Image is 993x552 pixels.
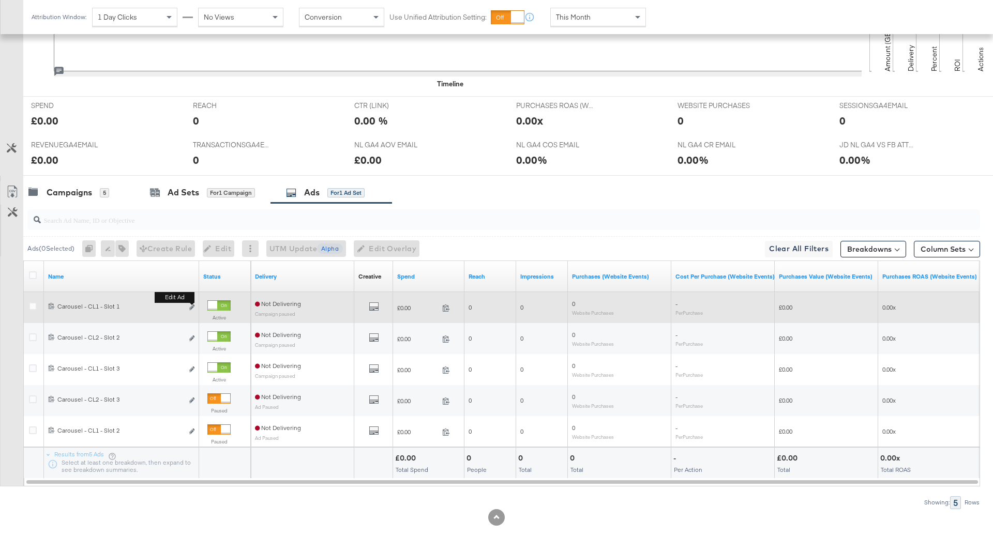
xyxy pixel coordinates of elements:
sub: Campaign paused [255,342,295,348]
div: 0.00x [516,113,543,128]
a: The number of times your ad was served. On mobile apps an ad is counted as served the first time ... [520,272,564,281]
sub: Per Purchase [675,310,703,316]
span: REVENUEGA4EMAIL [31,140,109,150]
div: Ads ( 0 Selected) [27,244,74,253]
span: 0 [469,396,472,404]
div: for 1 Campaign [207,188,255,197]
span: 0 [520,427,523,435]
span: JD NL GA4 VS FB ATTRIBUTION [839,140,917,150]
span: £0.00 [779,396,792,404]
button: Column Sets [914,241,980,257]
div: Rows [964,499,980,506]
span: TRANSACTIONSGA4EMAIL [193,140,270,150]
div: 0 [570,453,578,463]
span: PURCHASES ROAS (WEBSITE EVENTS) [516,101,594,111]
span: - [675,300,678,308]
span: £0.00 [779,303,792,311]
div: Carousel - CL1 - Slot 3 [57,364,183,373]
span: Not Delivering [255,331,301,339]
div: 0.00% [516,152,547,167]
label: Paused [207,438,231,445]
span: WEBSITE PURCHASES [678,101,755,111]
span: 0 [520,365,523,373]
div: 0 [193,152,199,167]
sub: Campaign paused [255,373,295,379]
a: Ad Name. [48,272,195,281]
span: £0.00 [779,365,792,373]
span: 0 [572,393,575,401]
div: 0.00% [678,152,709,167]
a: The average cost for each purchase tracked by your Custom Audience pixel on your website after pe... [675,272,775,281]
span: Total ROAS [881,466,911,473]
div: 0 [193,113,199,128]
div: - [673,453,679,463]
span: No Views [204,12,234,22]
sub: Per Purchase [675,372,703,378]
sub: Website Purchases [572,372,614,378]
div: £0.00 [31,152,58,167]
span: People [467,466,487,473]
div: £0.00 [395,453,419,463]
button: Edit ad [189,302,195,313]
div: 0 [518,453,526,463]
div: Creative [358,272,381,281]
span: 0.00x [882,334,896,342]
span: - [675,362,678,370]
input: Search Ad Name, ID or Objective [41,206,893,226]
span: 0 [469,427,472,435]
a: The number of people your ad was served to. [469,272,512,281]
div: £0.00 [31,113,58,128]
span: NL GA4 COS EMAIL [516,140,594,150]
span: Per Action [674,466,702,473]
sub: Website Purchases [572,341,614,347]
span: 0 [572,362,575,370]
div: 5 [100,188,109,197]
div: Carousel - CL2 - Slot 2 [57,333,183,342]
div: Carousel - CL2 - Slot 3 [57,395,183,404]
button: Breakdowns [840,241,906,257]
span: 0 [469,303,472,311]
span: Not Delivering [255,424,301,432]
span: £0.00 [779,427,792,435]
sub: Per Purchase [675,341,703,347]
a: The number of times a purchase was made tracked by your Custom Audience pixel on your website aft... [572,272,667,281]
b: Edit ad [155,292,194,303]
div: Carousel - CL1 - Slot 1 [57,302,183,311]
sub: Website Purchases [572,403,614,409]
span: Not Delivering [255,393,301,401]
div: £0.00 [354,152,382,167]
span: 1 Day Clicks [98,12,137,22]
span: Conversion [305,12,342,22]
div: 5 [950,496,961,509]
sub: Ad Paused [255,435,279,441]
span: 0 [572,424,575,432]
div: 0.00 % [354,113,388,128]
sub: Per Purchase [675,434,703,440]
span: SPEND [31,101,109,111]
span: 0 [520,334,523,342]
label: Paused [207,407,231,414]
span: 0 [469,334,472,342]
div: Carousel - CL1 - Slot 2 [57,426,183,435]
div: 0 [82,240,101,257]
span: Not Delivering [255,362,301,370]
div: £0.00 [777,453,801,463]
div: Ads [304,187,320,198]
div: Ad Sets [168,187,199,198]
span: £0.00 [397,428,438,436]
span: SESSIONSGA4EMAIL [839,101,917,111]
a: Shows the current state of your Ad. [203,272,247,281]
span: - [675,393,678,401]
div: 0 [678,113,684,128]
div: 0 [839,113,846,128]
span: Not Delivering [255,300,301,308]
span: REACH [193,101,270,111]
span: 0.00x [882,396,896,404]
span: NL GA4 CR EMAIL [678,140,755,150]
a: The total value of the purchase actions tracked by your Custom Audience pixel on your website aft... [779,272,874,281]
label: Active [207,314,231,321]
sub: Campaign paused [255,311,295,317]
div: 0 [467,453,474,463]
label: Active [207,376,231,383]
span: - [675,331,678,339]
